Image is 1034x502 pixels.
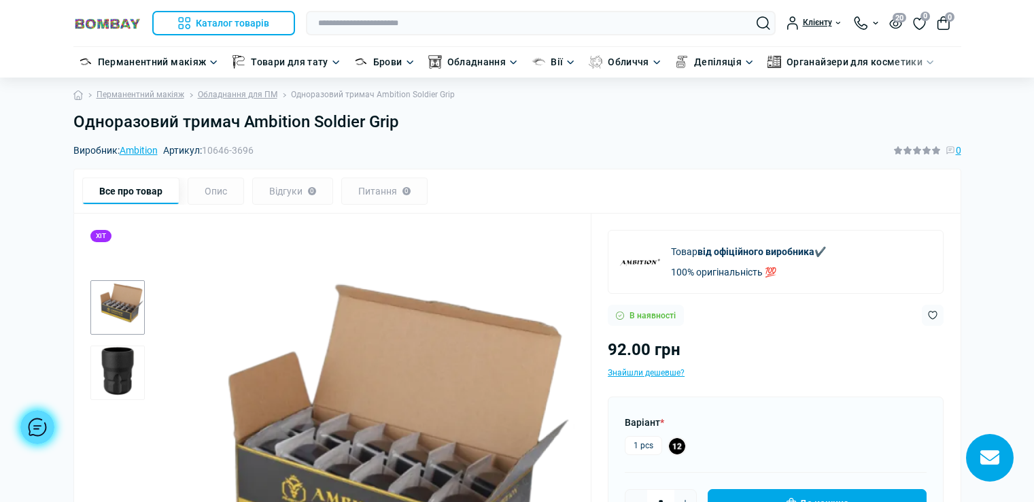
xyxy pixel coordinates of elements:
[73,17,141,30] img: BOMBAY
[589,55,602,69] img: Обличчя
[252,178,333,205] div: Відгуки
[532,55,545,69] img: Вії
[90,230,111,242] div: ХІТ
[373,54,402,69] a: Брови
[232,55,245,69] img: Товари для тату
[945,12,954,22] span: 0
[625,436,662,455] label: 1 pcs
[90,346,145,400] div: 2 / 2
[73,112,961,132] h1: Одноразовий тримач Ambition Soldier Grip
[694,54,742,69] a: Депіляція
[608,305,684,326] div: В наявності
[608,340,680,359] span: 92.00 грн
[675,55,689,69] img: Депіляція
[188,178,244,205] div: Опис
[893,13,906,22] span: 20
[120,145,158,156] a: Ambition
[79,55,92,69] img: Перманентний макіяж
[937,16,950,30] button: 0
[447,54,506,69] a: Обладнання
[922,305,944,326] button: Wishlist button
[625,415,664,430] label: Варіант
[551,54,563,69] a: Вії
[90,346,145,400] img: Одноразовий тримач Ambition Soldier Grip
[198,88,277,101] a: Обладнання для ПМ
[82,178,179,205] div: Все про товар
[757,16,770,30] button: Search
[668,437,687,456] label: 12 pcs 1 099.00 грн
[608,368,685,378] span: Знайшли дешевше?
[787,54,923,69] a: Органайзери для косметики
[277,88,455,101] li: Одноразовий тримач Ambition Soldier Grip
[202,145,254,156] span: 10646-3696
[152,11,296,35] button: Каталог товарів
[163,146,254,155] span: Артикул:
[341,178,428,205] div: Питання
[889,17,902,29] button: 20
[428,55,442,69] img: Обладнання
[920,12,930,21] span: 0
[90,280,145,335] img: Одноразовий тримач Ambition Soldier Grip
[768,55,781,69] img: Органайзери для косметики
[619,241,660,282] img: Ambition
[90,280,145,335] div: 1 / 2
[671,244,826,259] p: Товар ✔️
[73,78,961,112] nav: breadcrumb
[956,143,961,158] span: 0
[97,88,184,101] a: Перманентний макіяж
[608,54,649,69] a: Обличчя
[98,54,207,69] a: Перманентний макіяж
[913,16,926,31] a: 0
[73,146,158,155] span: Виробник:
[251,54,328,69] a: Товари для тату
[354,55,368,69] img: Брови
[697,246,814,257] b: від офіційного виробника
[671,265,826,280] p: 100% оригінальність 💯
